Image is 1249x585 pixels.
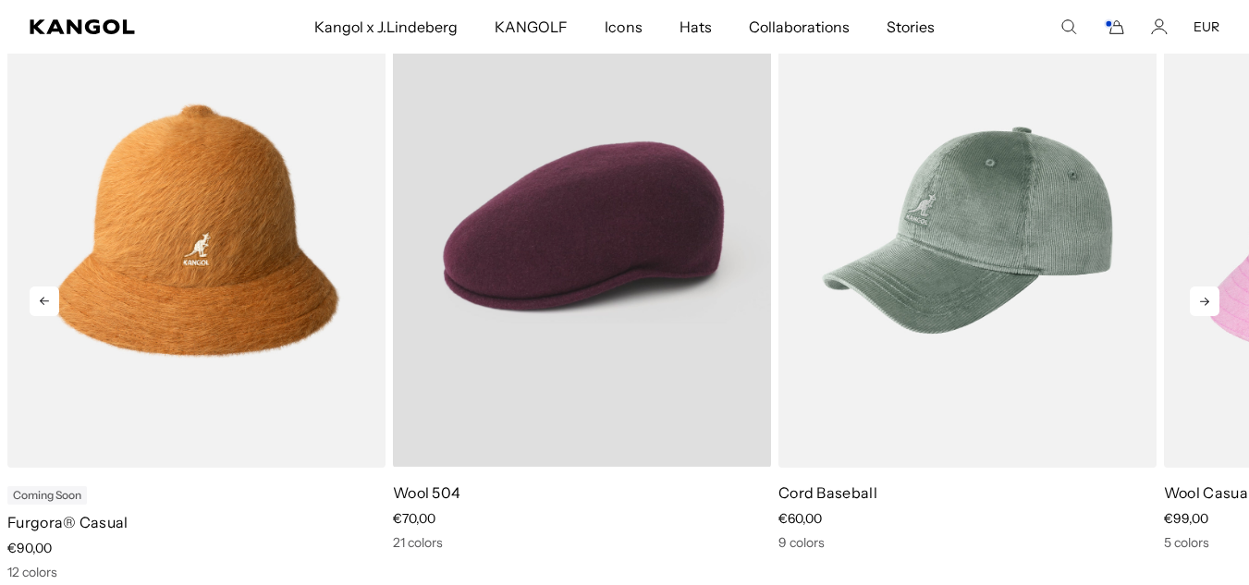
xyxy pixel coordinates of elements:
p: Furgora® Casual [7,512,386,532]
button: Cart [1103,18,1125,35]
div: 21 colors [393,534,771,551]
a: Kangol [30,19,207,34]
span: €70,00 [393,510,435,527]
summary: Search here [1060,18,1077,35]
p: Cord Baseball [778,482,1157,503]
div: Coming Soon [7,486,87,505]
p: Wool 504 [393,482,771,503]
span: €99,00 [1164,510,1208,527]
button: EUR [1194,18,1219,35]
span: €60,00 [778,510,822,527]
a: Account [1151,18,1168,35]
span: €90,00 [7,540,52,556]
div: 9 colors [778,534,1157,551]
div: 12 colors [7,564,386,580]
